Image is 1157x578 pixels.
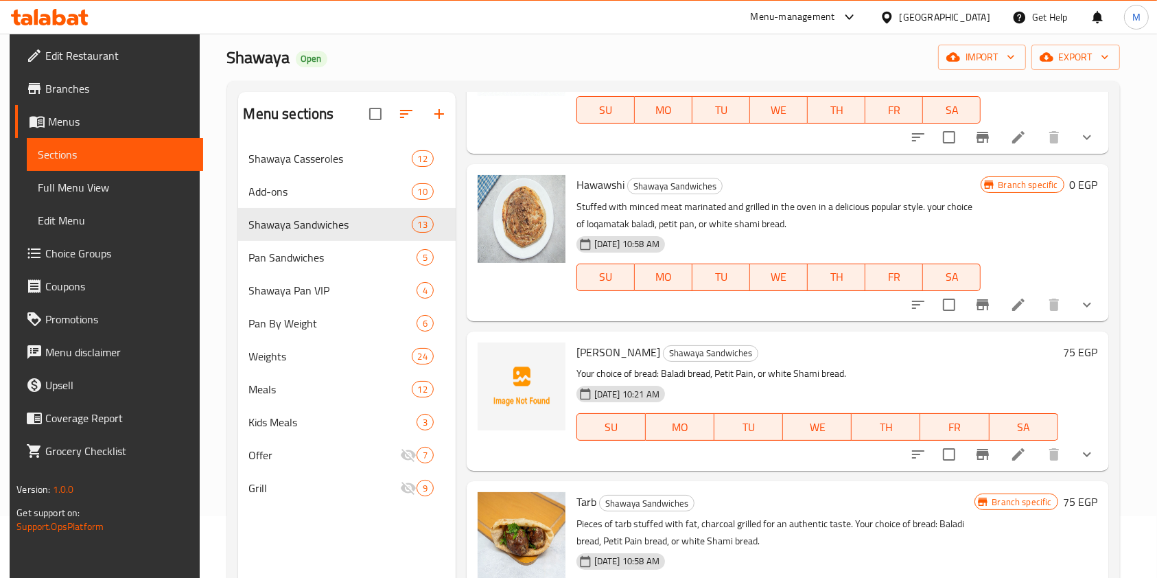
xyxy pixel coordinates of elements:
[756,100,802,120] span: WE
[698,100,745,120] span: TU
[238,406,456,439] div: Kids Meals3
[15,39,203,72] a: Edit Restaurant
[423,97,456,130] button: Add section
[412,152,433,165] span: 12
[935,290,963,319] span: Select to update
[238,340,456,373] div: Weights24
[15,303,203,336] a: Promotions
[412,381,434,397] div: items
[1010,129,1027,146] a: Edit menu item
[417,447,434,463] div: items
[238,274,456,307] div: Shawaya Pan VIP4
[15,270,203,303] a: Coupons
[750,264,808,291] button: WE
[857,417,915,437] span: TH
[390,97,423,130] span: Sort sections
[238,307,456,340] div: Pan By Weight6
[15,435,203,467] a: Grocery Checklist
[651,417,709,437] span: MO
[928,100,975,120] span: SA
[1071,438,1103,471] button: show more
[45,245,192,262] span: Choice Groups
[478,343,565,430] img: Hawawshi Roumi
[902,288,935,321] button: sort-choices
[15,336,203,369] a: Menu disclaimer
[249,381,412,397] div: Meals
[720,417,778,437] span: TU
[249,414,417,430] span: Kids Meals
[249,348,412,365] span: Weights
[808,96,865,124] button: TH
[599,495,694,511] div: Shawaya Sandwiches
[38,212,192,229] span: Edit Menu
[48,113,192,130] span: Menus
[692,264,750,291] button: TU
[902,438,935,471] button: sort-choices
[249,183,412,200] span: Add-ons
[1071,288,1103,321] button: show more
[45,344,192,360] span: Menu disclaimer
[938,45,1026,70] button: import
[53,481,74,498] span: 1.0.0
[808,264,865,291] button: TH
[923,264,981,291] button: SA
[1038,121,1071,154] button: delete
[296,53,327,65] span: Open
[38,179,192,196] span: Full Menu View
[640,100,687,120] span: MO
[27,204,203,237] a: Edit Menu
[45,410,192,426] span: Coverage Report
[935,123,963,152] span: Select to update
[1064,492,1098,511] h6: 75 EGP
[589,388,665,401] span: [DATE] 10:21 AM
[478,175,565,263] img: Hawawshi
[750,96,808,124] button: WE
[1064,343,1098,362] h6: 75 EGP
[992,178,1063,192] span: Branch specific
[238,373,456,406] div: Meals12
[583,267,629,287] span: SU
[249,150,412,167] span: Shawaya Casseroles
[576,342,660,362] span: [PERSON_NAME]
[714,413,783,441] button: TU
[871,267,918,287] span: FR
[576,365,1058,382] p: Your choice of bread: Baladi bread, Petit Pain, or white Shami bread.
[238,241,456,274] div: Pan Sandwiches5
[238,175,456,208] div: Add-ons10
[249,480,400,496] span: Grill
[417,284,433,297] span: 4
[1079,129,1095,146] svg: Show Choices
[412,185,433,198] span: 10
[813,100,860,120] span: TH
[589,238,665,251] span: [DATE] 10:58 AM
[865,264,923,291] button: FR
[15,72,203,105] a: Branches
[949,49,1015,66] span: import
[966,288,999,321] button: Branch-specific-item
[412,348,434,365] div: items
[576,264,635,291] button: SU
[412,216,434,233] div: items
[249,447,400,463] span: Offer
[16,504,80,522] span: Get support on:
[1031,45,1120,70] button: export
[664,345,758,361] span: Shawaya Sandwiches
[15,402,203,435] a: Coverage Report
[27,138,203,171] a: Sections
[45,278,192,294] span: Coupons
[966,438,999,471] button: Branch-specific-item
[1071,121,1103,154] button: show more
[600,496,694,511] span: Shawaya Sandwiches
[238,142,456,175] div: Shawaya Casseroles12
[576,174,624,195] span: Hawawshi
[990,413,1058,441] button: SA
[1010,297,1027,313] a: Edit menu item
[45,311,192,327] span: Promotions
[663,345,758,362] div: Shawaya Sandwiches
[238,137,456,510] nav: Menu sections
[576,492,596,512] span: Tarb
[966,121,999,154] button: Branch-specific-item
